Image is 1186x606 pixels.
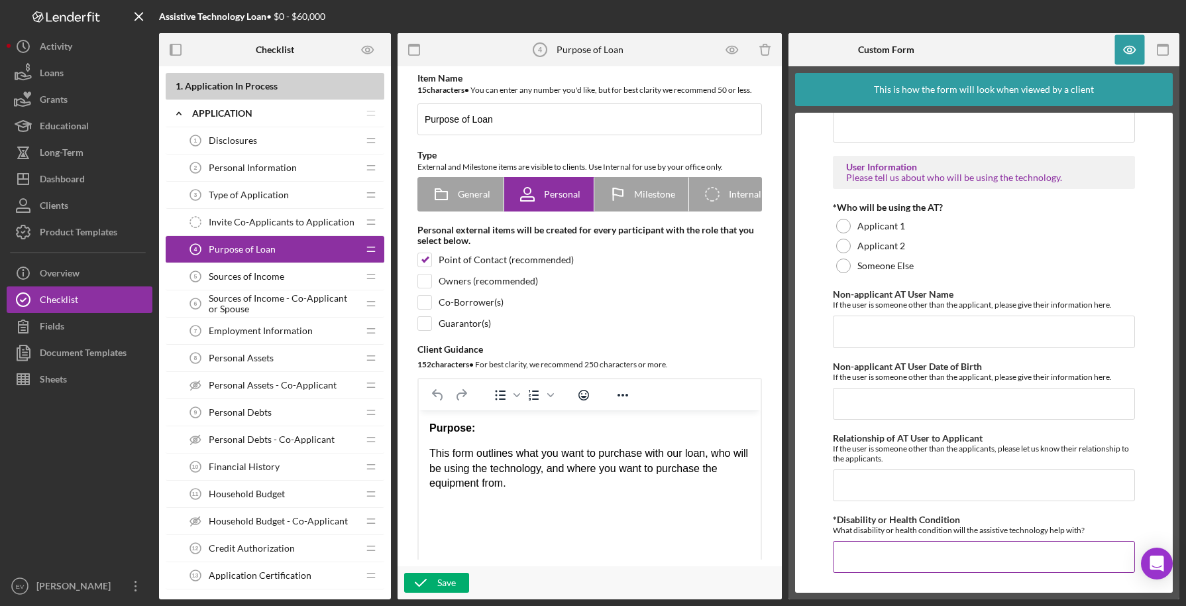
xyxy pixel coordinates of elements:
span: Employment Information [209,326,313,336]
span: 1 . [176,80,183,91]
b: 152 character s • [417,359,474,369]
span: Invite Co-Applicants to Application [209,217,354,227]
button: Overview [7,260,152,286]
iframe: Rich Text Area [419,410,761,559]
div: Overview [40,260,80,290]
tspan: 11 [192,491,199,497]
b: Custom Form [858,44,914,55]
label: Non-applicant AT User Date of Birth [833,361,982,372]
a: Product Templates [7,219,152,245]
div: Product Templates [40,219,117,249]
button: Redo [450,386,472,404]
div: *Who will be using the AT? [833,202,1135,213]
span: Disclosures [209,135,257,146]
button: Sheets [7,366,152,393]
b: 15 character s • [417,85,469,95]
span: Purpose of Loan [209,244,276,255]
button: Grants [7,86,152,113]
button: Save [404,573,469,593]
div: Dashboard [40,166,85,196]
div: Type [417,150,762,160]
button: Clients [7,192,152,219]
span: Financial History [209,461,280,472]
span: Internal [729,189,761,200]
span: Credit Authorization [209,543,295,554]
div: Bullet list [489,386,522,404]
tspan: 8 [194,355,197,361]
div: Owners (recommended) [439,276,538,286]
div: Numbered list [523,386,556,404]
label: Applicant 2 [857,241,905,251]
tspan: 3 [194,192,197,198]
div: Client Guidance [417,344,762,355]
button: Reveal or hide additional toolbar items [612,386,634,404]
div: Grants [40,86,68,116]
button: Loans [7,60,152,86]
tspan: 2 [194,164,197,171]
div: If the user is someone other than the applicants, please let us know their relationship to the ap... [833,444,1135,463]
button: Educational [7,113,152,139]
label: *Disability or Health Condition [833,514,960,525]
span: Type of Application [209,190,289,200]
tspan: 6 [194,300,197,307]
tspan: 12 [192,545,199,552]
label: Non-applicant AT User Name [833,288,953,300]
div: Open Intercom Messenger [1141,548,1173,579]
div: Item Name [417,73,762,84]
span: Personal Assets [209,353,274,363]
button: EV[PERSON_NAME] [7,573,152,599]
a: Checklist [7,286,152,313]
div: You can enter any number you'd like, but for best clarity we recommend 50 or less. [417,84,762,97]
div: • $0 - $60,000 [159,11,325,22]
tspan: 4 [537,46,542,54]
div: Point of Contact (recommended) [439,255,574,265]
tspan: 10 [192,463,199,470]
div: Press the Up and Down arrow keys to resize the editor. [747,559,761,576]
div: Activity [40,33,72,63]
div: Co-Borrower(s) [439,297,504,308]
span: Personal Debts [209,407,272,418]
label: Applicant 1 [857,221,905,231]
span: Personal Debts - Co-Applicant [209,434,335,445]
div: Purpose of Loan [557,44,623,55]
div: Sheets [40,366,67,396]
tspan: 9 [194,409,197,416]
span: Application In Process [185,80,278,91]
div: External and Milestone items are visible to clients. Use Internal for use by your office only. [417,160,762,174]
button: Document Templates [7,339,152,366]
div: Please tell us about who will be using the technology. [846,172,1122,183]
div: Checklist [40,286,78,316]
div: Guarantor(s) [439,318,491,329]
tspan: 1 [194,137,197,144]
div: Loans [40,60,64,90]
button: Activity [7,33,152,60]
span: Household Budget [209,489,285,499]
tspan: 5 [194,273,197,280]
b: Checklist [256,44,294,55]
span: Milestone [634,189,675,200]
div: Fields [40,313,64,343]
button: Emojis [572,386,595,404]
span: General [458,189,490,200]
div: User Information [846,162,1122,172]
button: Dashboard [7,166,152,192]
text: EV [16,583,25,590]
body: Rich Text Area. Press ALT-0 for help. [11,11,331,25]
div: Educational [40,113,89,143]
div: If the user is someone other than the applicant, please give their information here. [833,300,1135,310]
tspan: 13 [192,572,199,579]
div: Personal external items will be created for every participant with the role that you select below. [417,225,762,246]
div: Save [437,573,456,593]
div: Clients [40,192,68,222]
a: Long-Term [7,139,152,166]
